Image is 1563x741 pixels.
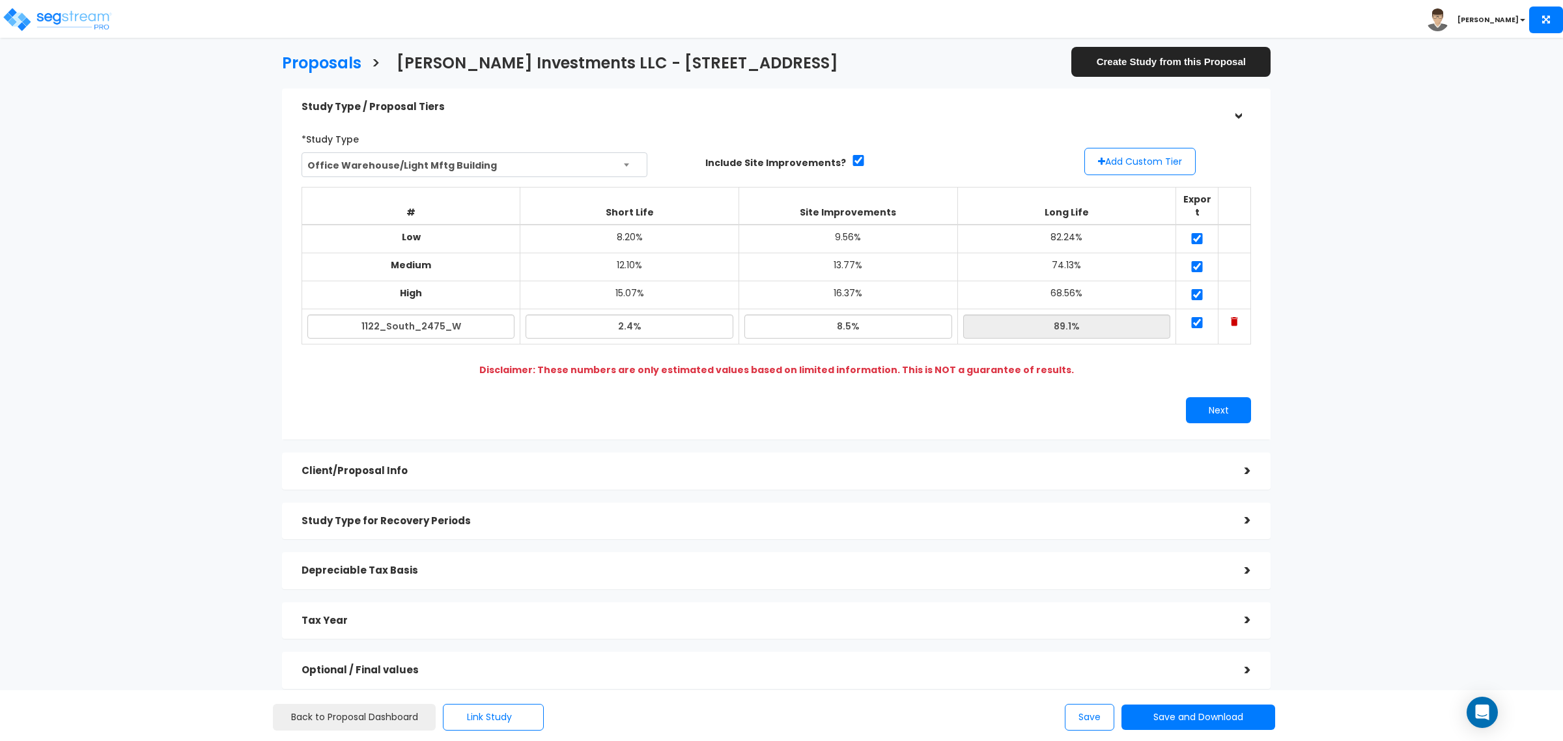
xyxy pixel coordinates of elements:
a: Create Study from this Proposal [1071,47,1271,76]
img: Trash Icon [1231,317,1238,326]
th: Long Life [957,188,1176,225]
label: Include Site Improvements? [705,156,846,169]
div: Open Intercom Messenger [1467,697,1498,728]
button: Add Custom Tier [1084,148,1196,175]
span: Office Warehouse/Light Mftg Building [302,152,647,177]
a: [PERSON_NAME] Investments LLC - [STREET_ADDRESS] [387,42,838,81]
td: 15.07% [520,281,739,309]
div: > [1225,461,1251,481]
label: *Study Type [302,128,359,146]
div: > [1225,660,1251,680]
th: Site Improvements [739,188,958,225]
a: Back to Proposal Dashboard [273,704,436,731]
div: > [1228,94,1248,120]
div: > [1225,510,1251,531]
th: Export [1176,188,1218,225]
th: Short Life [520,188,739,225]
b: High [400,287,422,300]
b: Disclaimer: These numbers are only estimated values based on limited information. This is NOT a g... [479,363,1074,376]
td: 12.10% [520,253,739,281]
h5: Tax Year [302,615,1225,626]
h3: > [371,55,380,75]
td: 8.20% [520,225,739,253]
div: > [1225,610,1251,630]
b: Medium [391,259,431,272]
th: # [302,188,520,225]
span: Office Warehouse/Light Mftg Building [302,153,647,178]
h5: Depreciable Tax Basis [302,565,1225,576]
button: Next [1186,397,1251,423]
h5: Optional / Final values [302,665,1225,676]
button: Save [1065,704,1114,731]
div: > [1225,561,1251,581]
h5: Study Type for Recovery Periods [302,516,1225,527]
img: logo_pro_r.png [2,7,113,33]
h5: Client/Proposal Info [302,466,1225,477]
td: 16.37% [739,281,958,309]
td: 82.24% [957,225,1176,253]
h3: Proposals [282,55,361,75]
button: Link Study [443,704,544,731]
img: avatar.png [1426,8,1449,31]
td: 68.56% [957,281,1176,309]
a: Proposals [272,42,361,81]
b: [PERSON_NAME] [1457,15,1519,25]
button: Save and Download [1121,705,1275,730]
h3: [PERSON_NAME] Investments LLC - [STREET_ADDRESS] [397,55,838,75]
b: Low [402,231,421,244]
td: 9.56% [739,225,958,253]
td: 13.77% [739,253,958,281]
h5: Study Type / Proposal Tiers [302,102,1225,113]
td: 74.13% [957,253,1176,281]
